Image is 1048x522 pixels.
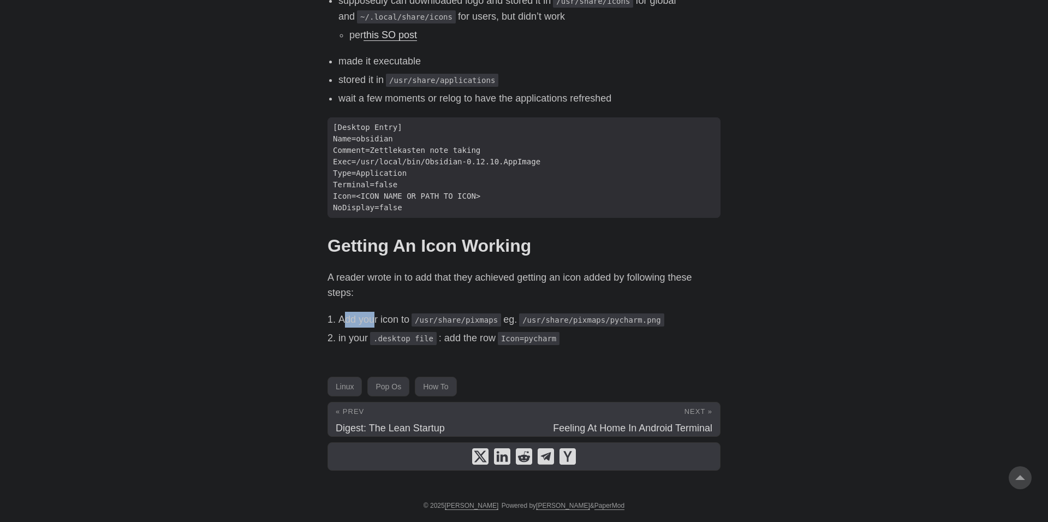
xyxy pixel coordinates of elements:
[594,502,624,510] a: PaperMod
[519,313,664,327] code: /usr/share/pixmaps/pycharm.png
[559,448,576,465] a: share How To Add Application To Pop OS Gnome Launcher on ycombinator
[327,270,720,301] p: A reader wrote in to add that they achieved getting an icon added by following these steps:
[1009,466,1032,489] a: go to top
[684,407,712,416] span: Next »
[357,10,456,23] code: ~/.local/share/icons
[553,423,712,434] span: Feeling At Home In Android Terminal
[472,448,489,465] a: share How To Add Application To Pop OS Gnome Launcher on x
[536,502,590,510] a: [PERSON_NAME]
[524,402,720,436] a: Next » Feeling At Home In Android Terminal
[327,377,362,396] a: Linux
[502,502,624,509] span: Powered by &
[424,502,499,509] span: © 2025
[415,377,456,396] a: How To
[338,330,720,346] li: in your : add the row
[328,402,524,436] a: « Prev Digest: The Lean Startup
[336,423,445,434] span: Digest: The Lean Startup
[338,312,720,328] li: Add your icon to eg.
[336,407,364,416] span: « Prev
[327,133,398,145] span: Name=obsidian
[327,179,403,191] span: Terminal=false
[327,145,486,156] span: Comment=Zettlekasten note taking
[338,91,720,106] li: wait a few moments or relog to have the applications refreshed
[338,54,720,69] li: made it executable
[498,332,559,345] code: Icon=pycharm
[367,377,409,396] a: Pop Os
[516,448,532,465] a: share How To Add Application To Pop OS Gnome Launcher on reddit
[327,156,546,168] span: Exec=/usr/local/bin/Obsidian-0.12.10.AppImage
[327,235,720,256] h2: Getting An Icon Working
[327,168,412,179] span: Type=Application
[494,448,510,465] a: share How To Add Application To Pop OS Gnome Launcher on linkedin
[386,74,498,87] code: /usr/share/applications
[338,72,720,88] li: stored it in
[370,332,437,345] code: .desktop file
[327,191,486,202] span: Icon=<ICON NAME OR PATH TO ICON>
[349,27,720,43] li: per
[327,122,408,133] span: [Desktop Entry]
[538,448,554,465] a: share How To Add Application To Pop OS Gnome Launcher on telegram
[445,502,499,510] a: [PERSON_NAME]
[327,202,408,213] span: NoDisplay=false
[412,313,501,327] code: /usr/share/pixmaps
[364,29,417,40] a: this SO post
